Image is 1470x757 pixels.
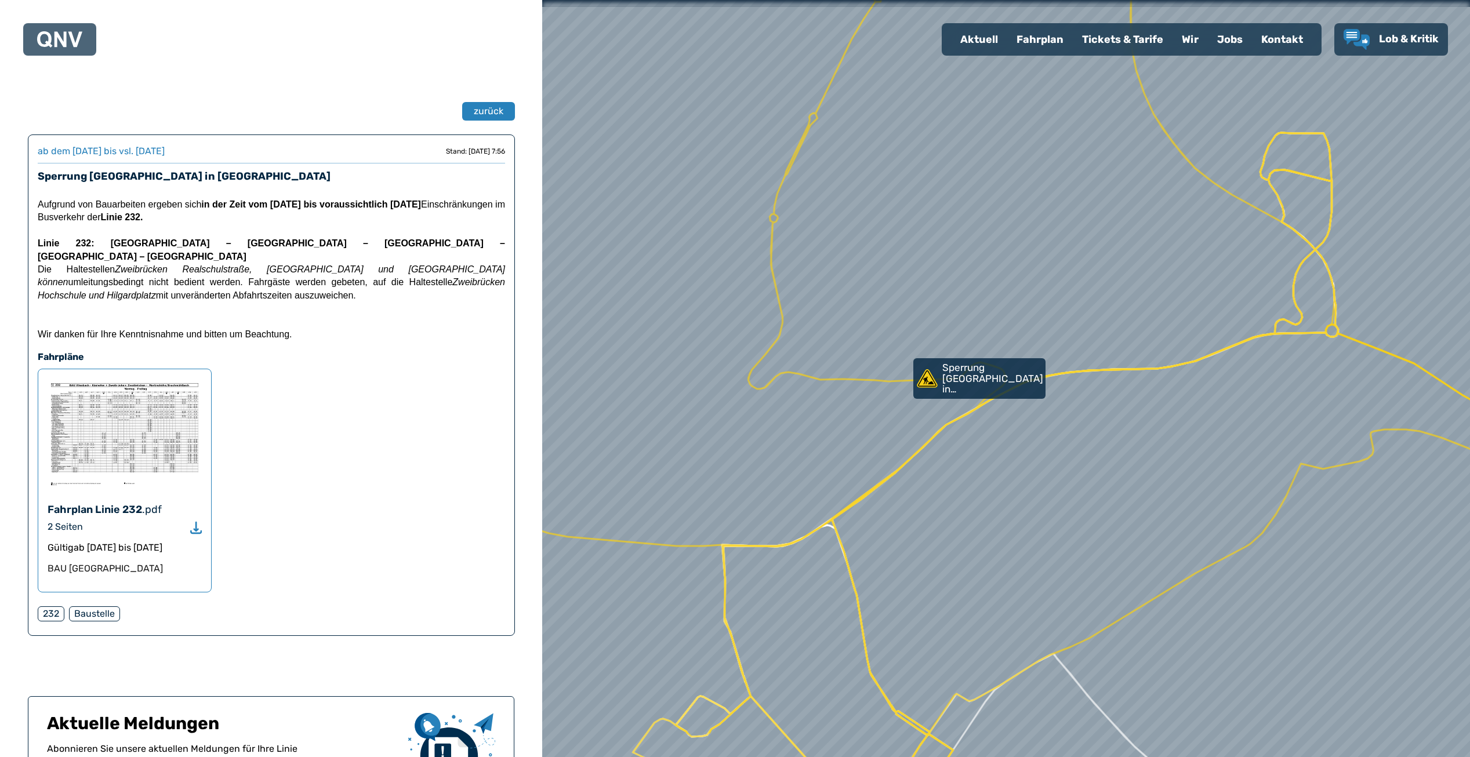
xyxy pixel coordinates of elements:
span: Linie 232: [GEOGRAPHIC_DATA] – [GEOGRAPHIC_DATA] – [GEOGRAPHIC_DATA] – [GEOGRAPHIC_DATA] – [GEOGR... [38,238,505,261]
a: Kontakt [1252,24,1312,54]
div: Fahrplan Linie 232 [48,501,142,518]
img: QNV Logo [37,31,82,48]
a: Aktuell [951,24,1007,54]
strong: Linie 232. [101,212,143,222]
div: Gültig ab [DATE] bis [DATE] [48,541,202,555]
a: Download [190,521,202,532]
div: .pdf [142,501,162,518]
div: Sperrung [GEOGRAPHIC_DATA] in [GEOGRAPHIC_DATA] [913,358,1041,399]
a: Wir [1173,24,1208,54]
h3: Sperrung [GEOGRAPHIC_DATA] in [GEOGRAPHIC_DATA] [38,168,505,184]
em: Zweibrücken Hochschule und Hilgardplatz [38,277,505,300]
div: 232 [38,606,64,621]
h1: Aktuelle Meldungen [47,713,399,742]
a: Lob & Kritik [1344,29,1439,50]
div: Baustelle [69,606,120,621]
span: Aufgrund von Bauarbeiten ergeben sich Einschränkungen im Busverkehr der [38,199,505,222]
div: Stand: [DATE] 7:56 [446,147,505,156]
span: Wir danken für Ihre Kenntnisnahme und bitten um Beachtung. [38,329,292,339]
span: Lob & Kritik [1379,32,1439,45]
span: Die Haltestellen umleitungsbedingt nicht bedient werden. Fahrgäste werden gebeten, auf die Haltes... [38,264,505,300]
div: 2 Seiten [48,520,83,534]
strong: in der Zeit vom [DATE] bis voraussichtlich [DATE] [201,199,421,209]
a: Tickets & Tarife [1073,24,1173,54]
button: zurück [462,102,515,121]
em: Zweibrücken Realschulstraße, [GEOGRAPHIC_DATA] und [GEOGRAPHIC_DATA] können [38,264,505,287]
a: Fahrplan [1007,24,1073,54]
div: BAU [GEOGRAPHIC_DATA] [48,562,202,576]
a: Jobs [1208,24,1252,54]
a: QNV Logo [37,28,82,51]
p: Sperrung [GEOGRAPHIC_DATA] in [GEOGRAPHIC_DATA] [942,362,1043,395]
div: ab dem [DATE] bis vsl. [DATE] [38,144,165,158]
a: Sperrung [GEOGRAPHIC_DATA] in [GEOGRAPHIC_DATA] [913,358,1046,399]
img: PDF-Datei [48,378,202,489]
span: zurück [474,104,503,118]
h4: Fahrpläne [38,350,505,364]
